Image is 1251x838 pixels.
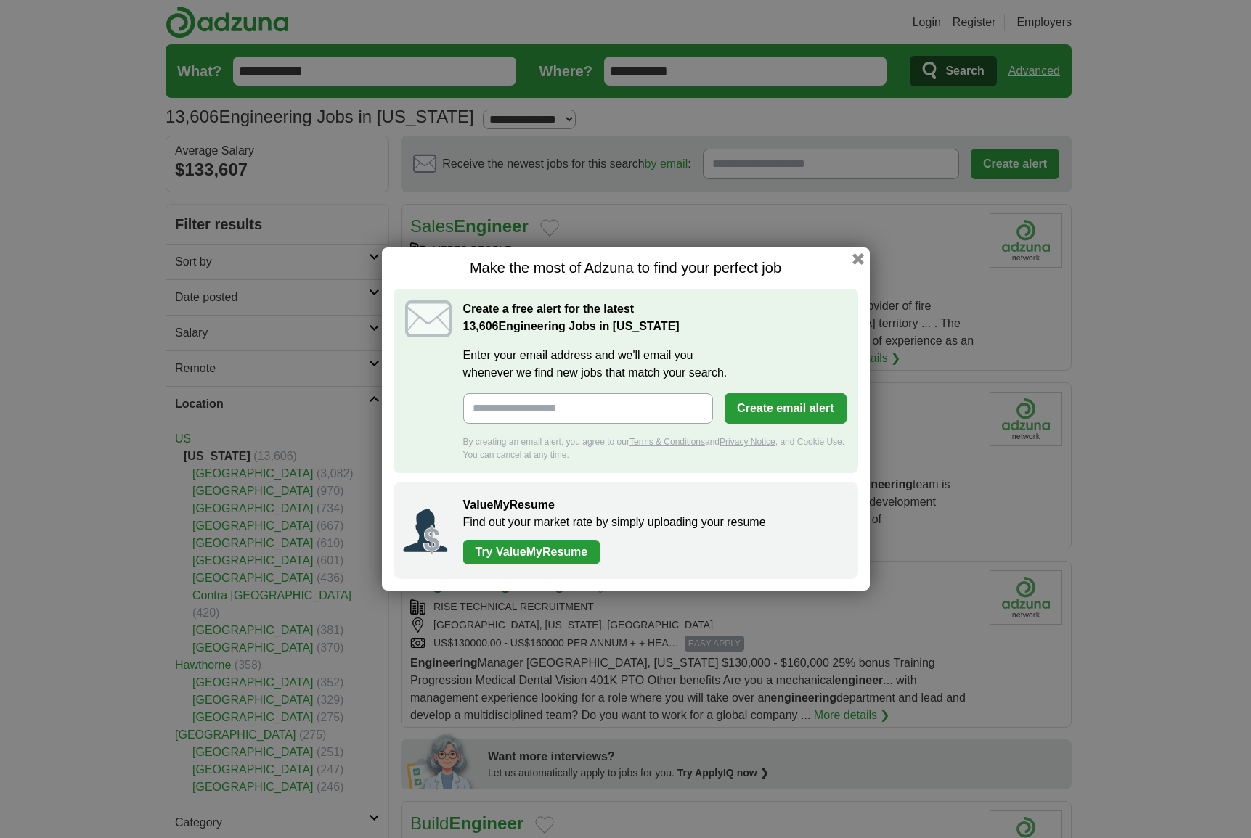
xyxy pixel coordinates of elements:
[463,514,844,531] p: Find out your market rate by simply uploading your resume
[463,496,844,514] h2: ValueMyResume
[463,540,600,564] a: Try ValueMyResume
[463,347,847,382] label: Enter your email address and we'll email you whenever we find new jobs that match your search.
[629,437,705,447] a: Terms & Conditions
[463,435,847,461] div: By creating an email alert, you agree to our and , and Cookie Use. You can cancel at any time.
[394,259,858,277] h1: Make the most of Adzuna to find your perfect job
[720,437,775,447] a: Privacy Notice
[405,300,452,337] img: icon_email.svg
[725,393,846,424] button: Create email alert
[463,318,499,335] span: 13,606
[463,320,680,332] strong: Engineering Jobs in [US_STATE]
[463,300,847,335] h2: Create a free alert for the latest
